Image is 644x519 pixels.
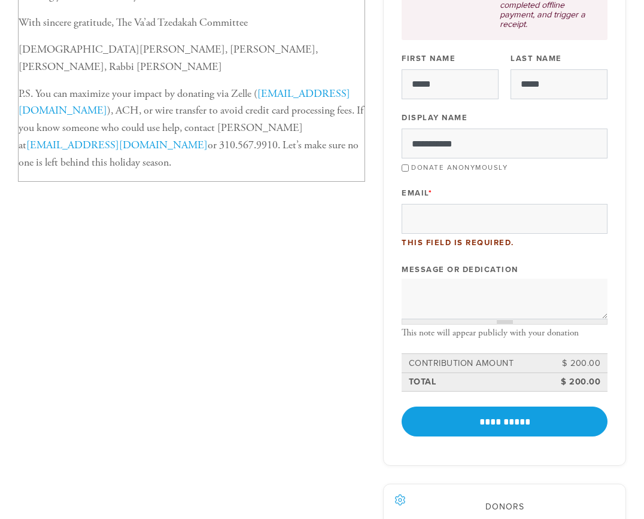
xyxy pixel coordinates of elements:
[407,355,549,372] td: Contribution Amount
[402,53,455,64] label: First Name
[26,138,208,152] a: [EMAIL_ADDRESS][DOMAIN_NAME]
[19,14,364,32] p: With sincere gratitude, The Va’ad Tzedakah Committee
[402,112,467,123] label: Display Name
[19,41,364,76] p: [DEMOGRAPHIC_DATA][PERSON_NAME], [PERSON_NAME], [PERSON_NAME], Rabbi [PERSON_NAME]
[402,188,432,199] label: Email
[19,86,364,172] p: P.S. You can maximize your impact by donating via Zelle ( ), ACH, or wire transfer to avoid credi...
[548,374,602,390] td: $ 200.00
[429,188,433,198] span: This field is required.
[402,237,514,248] label: This field is required.
[511,53,562,64] label: Last Name
[402,328,607,338] div: This note will appear publicly with your donation
[402,502,607,512] h2: Donors
[402,264,518,275] label: Message or dedication
[407,374,549,390] td: Total
[411,163,508,172] label: Donate Anonymously
[548,355,602,372] td: $ 200.00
